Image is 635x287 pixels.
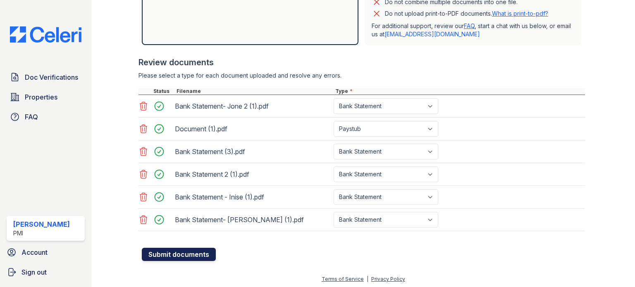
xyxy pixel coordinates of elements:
a: Privacy Policy [371,276,405,282]
a: What is print-to-pdf? [492,10,548,17]
span: Account [21,247,48,257]
div: Bank Statement (3).pdf [175,145,330,158]
span: Sign out [21,267,47,277]
div: PMI [13,229,70,237]
div: Bank Statement- [PERSON_NAME] (1).pdf [175,213,330,226]
p: Do not upload print-to-PDF documents. [385,9,548,18]
span: Doc Verifications [25,72,78,82]
div: Bank Statement 2 (1).pdf [175,168,330,181]
div: | [367,276,368,282]
div: Bank Statement- Jone 2 (1).pdf [175,100,330,113]
a: Account [3,244,88,261]
div: Status [152,88,175,95]
span: FAQ [25,112,38,122]
a: Terms of Service [322,276,364,282]
a: [EMAIL_ADDRESS][DOMAIN_NAME] [384,31,480,38]
div: Review documents [138,57,585,68]
a: Doc Verifications [7,69,85,85]
button: Submit documents [142,248,216,261]
a: Sign out [3,264,88,280]
div: Filename [175,88,334,95]
div: Type [334,88,585,95]
div: Document (1).pdf [175,122,330,135]
span: Properties [25,92,57,102]
p: For additional support, review our , start a chat with us below, or email us at [372,22,575,38]
a: Properties [7,89,85,105]
div: Bank Statement - Inise (1).pdf [175,190,330,204]
img: CE_Logo_Blue-a8612792a0a2168367f1c8372b55b34899dd931a85d93a1a3d3e32e68fde9ad4.png [3,26,88,43]
div: [PERSON_NAME] [13,219,70,229]
div: Please select a type for each document uploaded and resolve any errors. [138,71,585,80]
a: FAQ [7,109,85,125]
a: FAQ [464,22,475,29]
